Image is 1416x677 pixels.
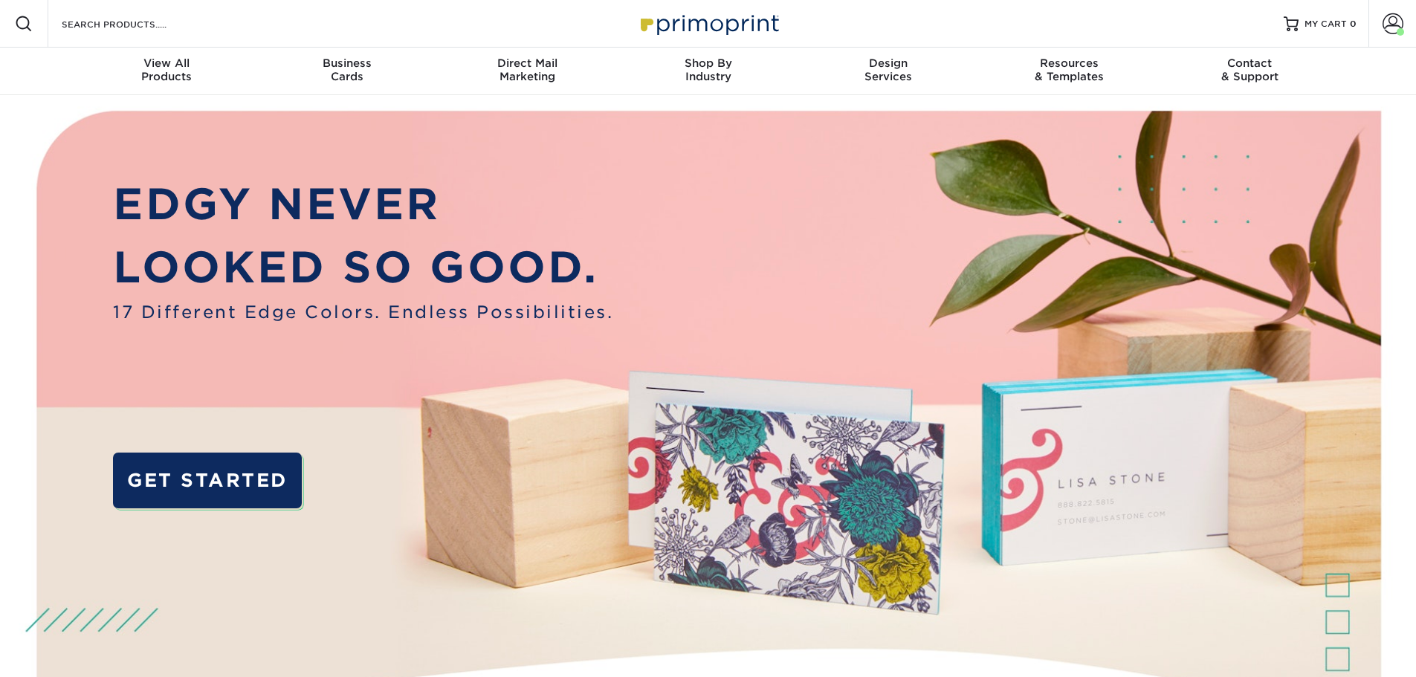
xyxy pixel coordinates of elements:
div: Marketing [437,56,618,83]
a: Direct MailMarketing [437,48,618,95]
div: & Support [1160,56,1340,83]
div: & Templates [979,56,1160,83]
input: SEARCH PRODUCTS..... [60,15,205,33]
div: Industry [618,56,798,83]
a: GET STARTED [113,453,301,508]
a: BusinessCards [256,48,437,95]
a: Resources& Templates [979,48,1160,95]
img: Primoprint [634,7,783,39]
span: View All [77,56,257,70]
a: DesignServices [798,48,979,95]
span: Business [256,56,437,70]
span: Resources [979,56,1160,70]
span: MY CART [1305,18,1347,30]
a: View AllProducts [77,48,257,95]
a: Shop ByIndustry [618,48,798,95]
div: Products [77,56,257,83]
p: LOOKED SO GOOD. [113,236,613,299]
a: Contact& Support [1160,48,1340,95]
div: Cards [256,56,437,83]
p: EDGY NEVER [113,172,613,236]
span: Contact [1160,56,1340,70]
div: Services [798,56,979,83]
span: Design [798,56,979,70]
span: 17 Different Edge Colors. Endless Possibilities. [113,299,613,325]
span: Shop By [618,56,798,70]
span: Direct Mail [437,56,618,70]
span: 0 [1350,19,1357,29]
